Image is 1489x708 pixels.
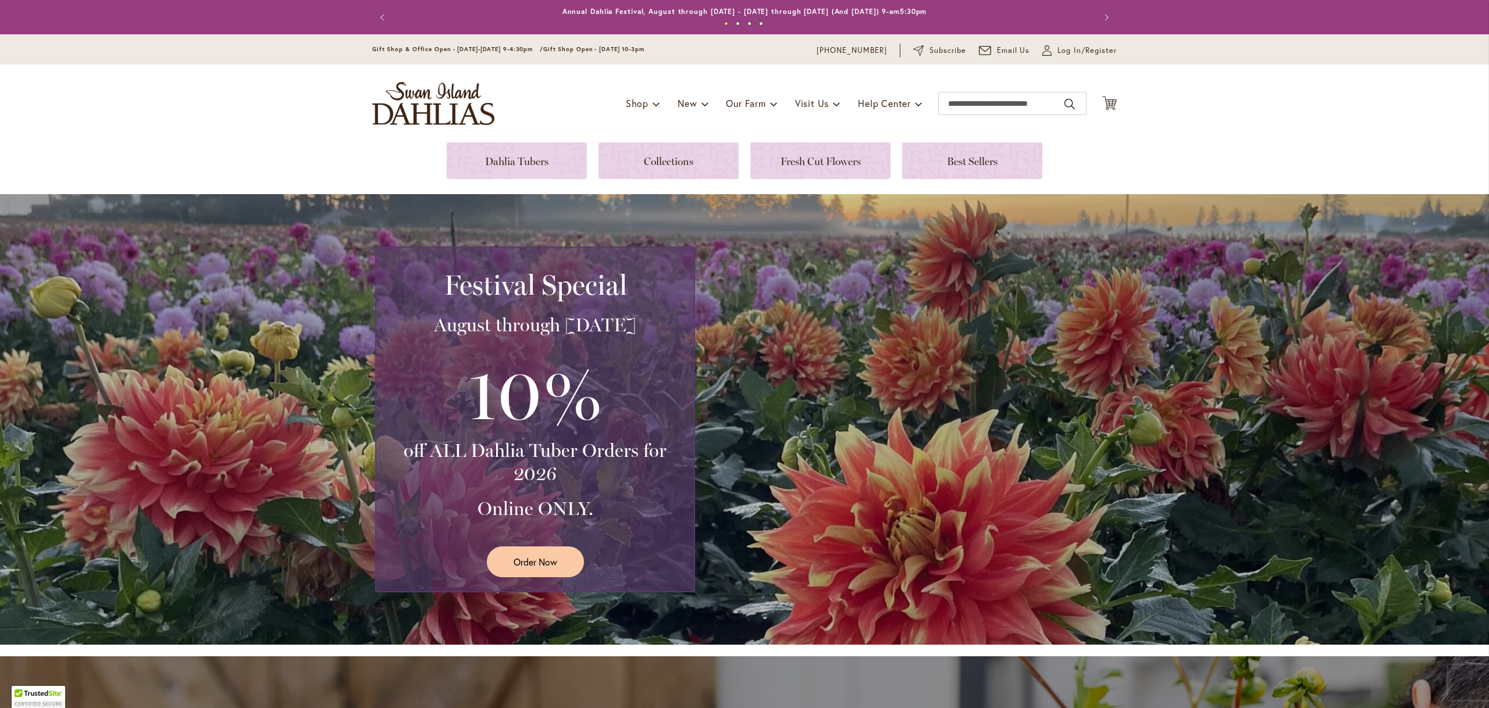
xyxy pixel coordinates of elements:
button: 4 of 4 [759,22,763,26]
button: Previous [372,6,396,29]
a: Subscribe [913,45,966,56]
h2: Festival Special [390,269,680,301]
span: Gift Shop & Office Open - [DATE]-[DATE] 9-4:30pm / [372,45,543,53]
h3: off ALL Dahlia Tuber Orders for 2026 [390,439,680,485]
h3: August through [DATE] [390,313,680,337]
a: store logo [372,82,494,125]
span: Subscribe [929,45,966,56]
button: 3 of 4 [747,22,751,26]
span: Shop [626,97,649,109]
h3: 10% [390,348,680,439]
button: Next [1093,6,1117,29]
span: Log In/Register [1057,45,1117,56]
span: Gift Shop Open - [DATE] 10-3pm [543,45,644,53]
a: Log In/Register [1042,45,1117,56]
h3: Online ONLY. [390,497,680,520]
span: Our Farm [726,97,765,109]
a: Annual Dahlia Festival, August through [DATE] - [DATE] through [DATE] (And [DATE]) 9-am5:30pm [562,7,927,16]
button: 1 of 4 [724,22,728,26]
span: Email Us [997,45,1030,56]
span: Help Center [858,97,911,109]
span: Visit Us [795,97,829,109]
span: Order Now [514,555,557,568]
a: Order Now [487,546,584,577]
a: [PHONE_NUMBER] [817,45,887,56]
span: New [678,97,697,109]
button: 2 of 4 [736,22,740,26]
a: Email Us [979,45,1030,56]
